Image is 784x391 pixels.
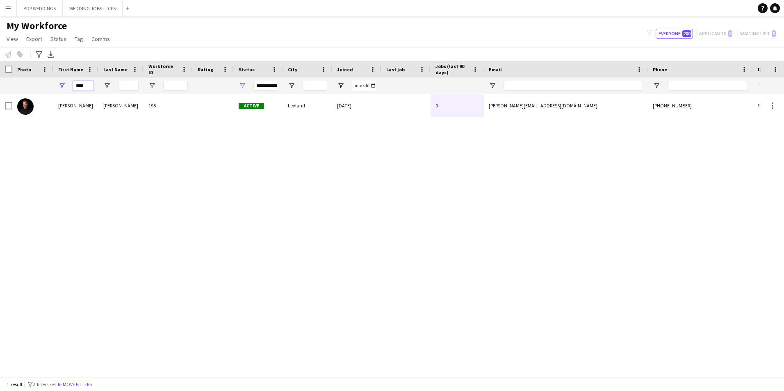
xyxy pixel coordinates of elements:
[103,66,128,73] span: Last Name
[118,81,139,91] input: Last Name Filter Input
[303,81,327,91] input: City Filter Input
[668,81,748,91] input: Phone Filter Input
[648,94,753,117] div: [PHONE_NUMBER]
[17,98,34,115] img: Roland Turner
[337,82,344,89] button: Open Filter Menu
[758,82,765,89] button: Open Filter Menu
[7,35,18,43] span: View
[73,81,93,91] input: First Name Filter Input
[53,94,98,117] div: [PERSON_NAME]
[33,381,56,387] span: 2 filters set
[46,50,56,59] app-action-btn: Export XLSX
[17,66,31,73] span: Photo
[56,380,93,389] button: Remove filters
[58,82,66,89] button: Open Filter Menu
[91,35,110,43] span: Comms
[163,81,188,91] input: Workforce ID Filter Input
[489,82,496,89] button: Open Filter Menu
[337,66,353,73] span: Joined
[98,94,144,117] div: [PERSON_NAME]
[332,94,381,117] div: [DATE]
[504,81,643,91] input: Email Filter Input
[239,103,264,109] span: Active
[198,66,213,73] span: Rating
[3,34,21,44] a: View
[653,66,667,73] span: Phone
[148,82,156,89] button: Open Filter Menu
[431,94,484,117] div: 0
[75,35,83,43] span: Tag
[653,82,660,89] button: Open Filter Menu
[682,30,691,37] span: 200
[26,35,42,43] span: Export
[239,82,246,89] button: Open Filter Menu
[103,82,111,89] button: Open Filter Menu
[17,0,63,16] button: BDP WEDDINGS
[758,66,774,73] span: Profile
[50,35,66,43] span: Status
[484,94,648,117] div: [PERSON_NAME][EMAIL_ADDRESS][DOMAIN_NAME]
[435,63,469,75] span: Jobs (last 90 days)
[58,66,83,73] span: First Name
[7,20,67,32] span: My Workforce
[34,50,44,59] app-action-btn: Advanced filters
[23,34,46,44] a: Export
[47,34,70,44] a: Status
[489,66,502,73] span: Email
[144,94,193,117] div: 195
[71,34,87,44] a: Tag
[288,82,295,89] button: Open Filter Menu
[63,0,123,16] button: WEDDING JOBS - FCFS
[239,66,255,73] span: Status
[386,66,405,73] span: Last job
[288,66,297,73] span: City
[148,63,178,75] span: Workforce ID
[656,29,693,39] button: Everyone200
[88,34,113,44] a: Comms
[352,81,376,91] input: Joined Filter Input
[283,94,332,117] div: Leyland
